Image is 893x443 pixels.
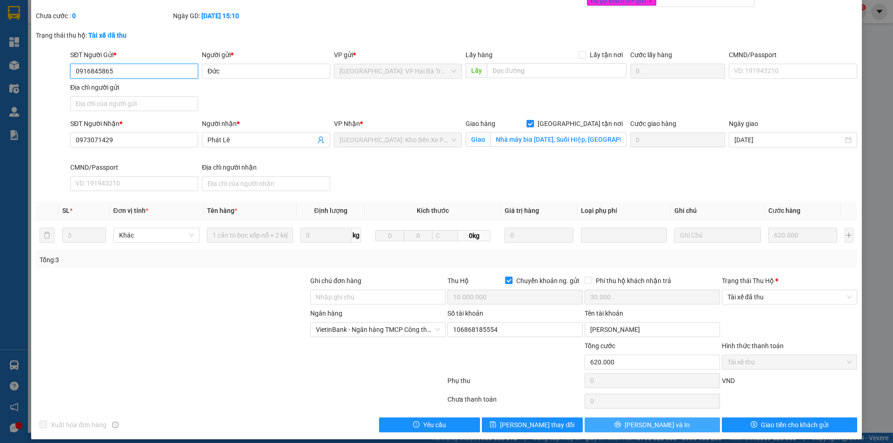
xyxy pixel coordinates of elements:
[490,132,626,147] input: Giao tận nơi
[317,136,325,144] span: user-add
[310,310,342,317] label: Ngân hàng
[119,228,194,242] span: Khác
[47,420,110,430] span: Xuất hóa đơn hàng
[482,417,583,432] button: save[PERSON_NAME] thay đổi
[446,376,584,392] div: Phụ thu
[722,417,857,432] button: dollarGiao tiền cho khách gửi
[36,30,206,40] div: Trạng thái thu hộ:
[173,11,308,21] div: Ngày GD:
[423,420,446,430] span: Yêu cầu
[379,417,480,432] button: exclamation-circleYêu cầu
[70,82,198,93] div: Địa chỉ người gửi
[845,228,853,243] button: plus
[466,63,487,78] span: Lấy
[751,421,757,429] span: dollar
[586,50,626,60] span: Lấy tận nơi
[577,202,671,220] th: Loại phụ phí
[40,228,54,243] button: delete
[722,377,735,384] span: VND
[466,132,490,147] span: Giao
[207,207,237,214] span: Tên hàng
[729,50,857,60] div: CMND/Passport
[334,50,462,60] div: VP gửi
[630,120,676,127] label: Cước giao hàng
[458,230,490,241] span: 0kg
[513,276,583,286] span: Chuyển khoản ng. gửi
[592,276,675,286] span: Phí thu hộ khách nhận trả
[70,50,198,60] div: SĐT Người Gửi
[625,420,690,430] span: [PERSON_NAME] và In
[727,290,852,304] span: Tài xế đã thu
[207,228,293,243] input: VD: Bàn, Ghế
[505,207,539,214] span: Giá trị hàng
[70,162,198,172] div: CMND/Passport
[352,228,361,243] span: kg
[404,230,433,241] input: R
[447,277,469,284] span: Thu Hộ
[417,207,449,214] span: Kích thước
[585,322,720,337] input: Tên tài khoản
[446,394,584,410] div: Chưa thanh toán
[202,50,330,60] div: Người gửi
[534,119,626,129] span: [GEOGRAPHIC_DATA] tận nơi
[671,202,764,220] th: Ghi chú
[630,64,725,79] input: Cước lấy hàng
[585,342,615,350] span: Tổng cước
[768,228,838,243] input: 0
[505,228,574,243] input: 0
[202,162,330,172] div: Địa chỉ người nhận
[201,12,239,20] b: [DATE] 15:10
[729,120,758,127] label: Ngày giao
[722,276,857,286] div: Trạng thái Thu Hộ
[466,120,495,127] span: Giao hàng
[614,421,621,429] span: printer
[432,230,458,241] input: C
[734,135,843,145] input: Ngày giao
[630,132,725,147] input: Cước giao hàng
[413,421,420,429] span: exclamation-circle
[334,120,360,127] span: VP Nhận
[70,119,198,129] div: SĐT Người Nhận
[768,207,800,214] span: Cước hàng
[62,207,70,214] span: SL
[40,255,345,265] div: Tổng: 3
[487,63,626,78] input: Dọc đường
[202,119,330,129] div: Người nhận
[88,32,127,39] b: Tài xế đã thu
[70,96,198,111] input: Địa chỉ của người gửi
[72,12,76,20] b: 0
[466,51,493,59] span: Lấy hàng
[630,51,672,59] label: Cước lấy hàng
[674,228,760,243] input: Ghi Chú
[585,417,720,432] button: printer[PERSON_NAME] và In
[314,207,347,214] span: Định lượng
[722,342,784,350] label: Hình thức thanh toán
[490,421,496,429] span: save
[375,230,404,241] input: D
[113,207,148,214] span: Đơn vị tính
[340,133,456,147] span: Nha Trang: Kho Bến Xe Phía Nam
[202,176,330,191] input: Địa chỉ của người nhận
[316,323,440,337] span: VietinBank - Ngân hàng TMCP Công thương Việt Nam
[761,420,828,430] span: Giao tiền cho khách gửi
[36,11,171,21] div: Chưa cước :
[310,277,361,284] label: Ghi chú đơn hàng
[112,422,119,428] span: info-circle
[340,64,456,78] span: Hà Nội: VP Hai Bà Trưng
[447,322,583,337] input: Số tài khoản
[727,355,852,369] span: Tài xế thu
[447,310,483,317] label: Số tài khoản
[310,290,446,304] input: Ghi chú đơn hàng
[500,420,574,430] span: [PERSON_NAME] thay đổi
[585,310,623,317] label: Tên tài khoản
